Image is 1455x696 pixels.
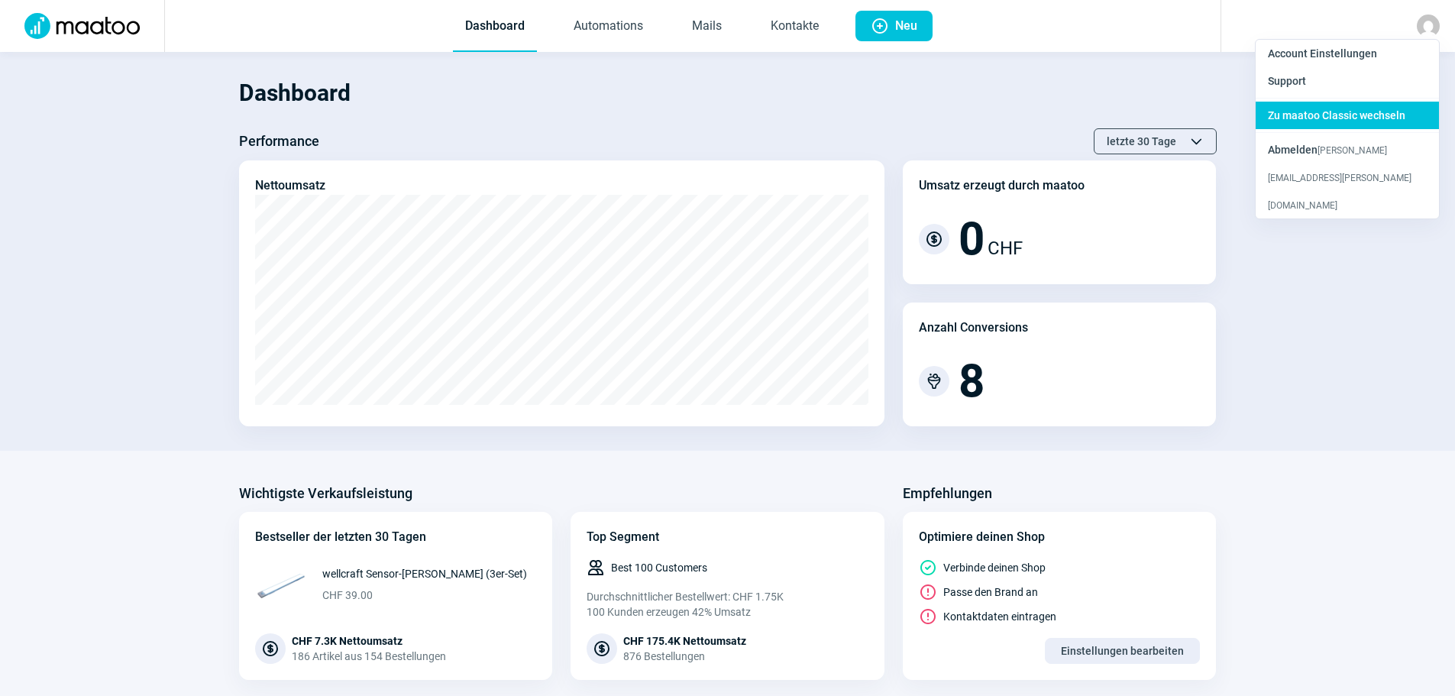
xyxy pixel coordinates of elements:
[895,11,917,41] span: Neu
[1268,47,1377,60] span: Account Einstellungen
[561,2,655,52] a: Automations
[255,558,307,610] img: 68x68
[1268,75,1306,87] span: Support
[758,2,831,52] a: Kontakte
[453,2,537,52] a: Dashboard
[611,560,707,575] span: Best 100 Customers
[943,560,1046,575] span: Verbinde deinen Shop
[680,2,734,52] a: Mails
[959,358,985,404] span: 8
[239,67,1217,119] h1: Dashboard
[292,633,446,649] div: CHF 7.3K Nettoumsatz
[322,588,527,603] span: CHF 39.00
[903,481,992,506] h3: Empfehlungen
[1268,145,1411,211] span: [PERSON_NAME][EMAIL_ADDRESS][PERSON_NAME][DOMAIN_NAME]
[1061,639,1184,663] span: Einstellungen bearbeiten
[959,216,985,262] span: 0
[919,319,1028,337] div: Anzahl Conversions
[587,589,868,620] div: Durchschnittlicher Bestellwert: CHF 1.75K 100 Kunden erzeugen 42% Umsatz
[919,528,1201,546] div: Optimiere deinen Shop
[239,481,412,506] h3: Wichtigste Verkaufsleistung
[1417,15,1440,37] img: avatar
[1045,638,1200,664] button: Einstellungen bearbeiten
[255,528,537,546] div: Bestseller der letzten 30 Tagen
[239,129,319,154] h3: Performance
[1268,109,1405,121] span: Zu maatoo Classic wechseln
[919,176,1085,195] div: Umsatz erzeugt durch maatoo
[1107,129,1176,154] span: letzte 30 Tage
[1268,144,1318,156] span: Abmelden
[623,649,746,664] div: 876 Bestellungen
[988,235,1023,262] span: CHF
[587,528,868,546] div: Top Segment
[943,584,1038,600] span: Passe den Brand an
[943,609,1056,624] span: Kontaktdaten eintragen
[855,11,933,41] button: Neu
[292,649,446,664] div: 186 Artikel aus 154 Bestellungen
[255,176,325,195] div: Nettoumsatz
[15,13,149,39] img: Logo
[623,633,746,649] div: CHF 175.4K Nettoumsatz
[322,566,527,581] span: wellcraft Sensor-[PERSON_NAME] (3er-Set)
